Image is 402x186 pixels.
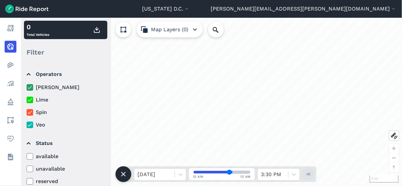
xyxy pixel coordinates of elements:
[27,177,105,185] label: reserved
[27,83,105,91] label: [PERSON_NAME]
[5,151,16,163] a: Datasets
[27,65,104,83] summary: Operators
[27,96,105,104] label: Lime
[27,22,49,38] div: Total Vehicles
[27,108,105,116] label: Spin
[27,134,104,152] summary: Status
[5,78,16,89] a: Analyze
[208,22,234,37] input: Search Location or Vehicles
[142,5,190,13] button: [US_STATE] D.C.
[5,133,16,145] a: Health
[5,59,16,71] a: Heatmaps
[241,174,251,179] span: 12 AM
[5,5,49,13] img: Ride Report
[5,22,16,34] a: Report
[5,41,16,53] a: Realtime
[27,152,105,160] label: available
[137,22,203,37] button: Map Layers (0)
[27,22,49,32] div: 0
[27,121,105,129] label: Veo
[24,42,107,62] div: Filter
[5,96,16,108] a: Policy
[193,174,203,179] span: 12 AM
[27,165,105,173] label: unavailable
[21,18,402,186] div: loading
[211,5,397,13] button: [PERSON_NAME][EMAIL_ADDRESS][PERSON_NAME][DOMAIN_NAME]
[5,114,16,126] a: Areas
